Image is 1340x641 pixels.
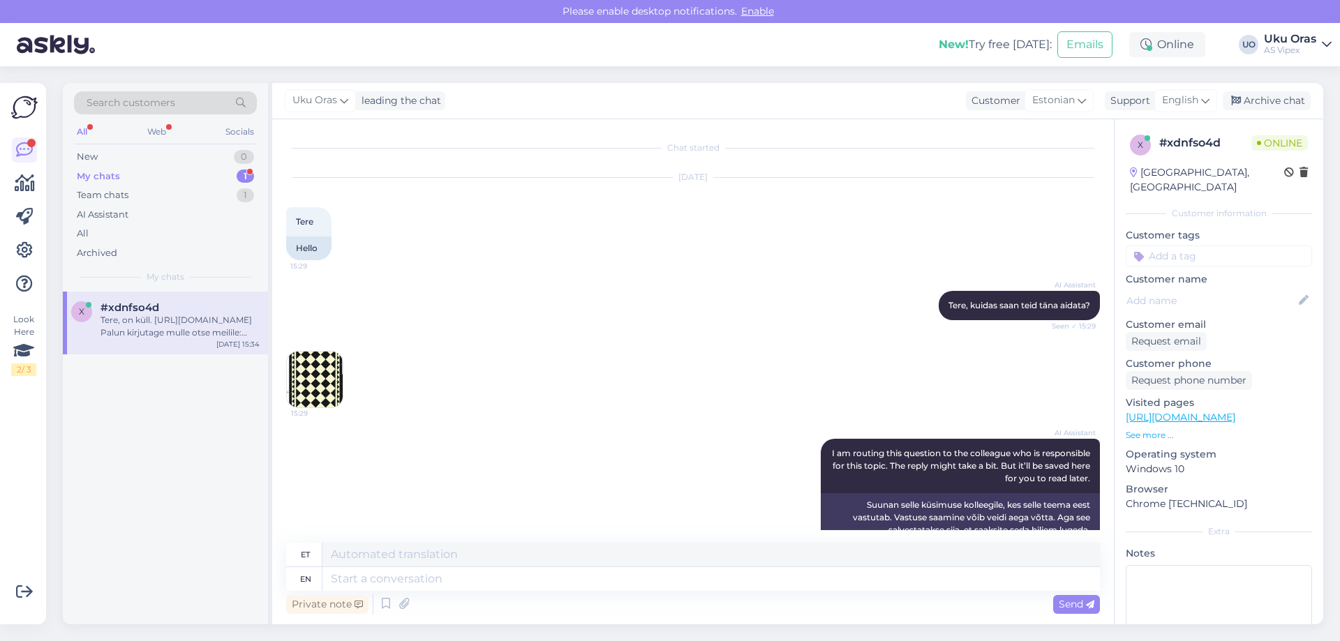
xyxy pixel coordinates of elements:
[11,313,36,376] div: Look Here
[1126,411,1235,423] a: [URL][DOMAIN_NAME]
[1129,32,1205,57] div: Online
[77,208,128,222] div: AI Assistant
[300,567,311,591] div: en
[286,142,1100,154] div: Chat started
[1126,395,1312,410] p: Visited pages
[1223,91,1311,110] div: Archive chat
[948,300,1090,310] span: Tere, kuidas saan teid täna aidata?
[1126,356,1312,371] p: Customer phone
[77,169,120,183] div: My chats
[1126,246,1312,266] input: Add a tag
[286,171,1100,183] div: [DATE]
[234,150,254,164] div: 0
[1264,45,1316,56] div: AS Vipex
[1126,462,1312,476] p: Windows 10
[1126,497,1312,511] p: Chrome [TECHNICAL_ID]
[216,339,260,349] div: [DATE] 15:34
[79,306,84,317] span: x
[1126,447,1312,462] p: Operating system
[1043,321,1096,331] span: Seen ✓ 15:29
[1126,228,1312,243] p: Customer tags
[144,123,169,141] div: Web
[237,169,254,183] div: 1
[1126,207,1312,220] div: Customer information
[1032,93,1075,108] span: Estonian
[74,123,90,141] div: All
[1159,135,1251,151] div: # xdnfso4d
[1059,598,1094,610] span: Send
[737,5,778,17] span: Enable
[286,236,332,260] div: Hello
[77,150,98,164] div: New
[287,352,343,407] img: Attachment
[821,493,1100,542] div: Suunan selle küsimuse kolleegile, kes selle teema eest vastutab. Vastuse saamine võib veidi aega ...
[100,301,159,314] span: #xdnfso4d
[1043,280,1096,290] span: AI Assistant
[1264,33,1332,56] a: Uku OrasAS Vipex
[223,123,257,141] div: Socials
[966,93,1020,108] div: Customer
[286,595,368,614] div: Private note
[1126,546,1312,561] p: Notes
[87,96,175,110] span: Search customers
[77,227,89,241] div: All
[1264,33,1316,45] div: Uku Oras
[1126,332,1207,351] div: Request email
[147,271,184,283] span: My chats
[1130,165,1284,195] div: [GEOGRAPHIC_DATA], [GEOGRAPHIC_DATA]
[1126,525,1312,538] div: Extra
[832,448,1092,483] span: I am routing this question to the colleague who is responsible for this topic. The reply might ta...
[290,261,343,271] span: 15:29
[100,314,260,339] div: Tere, on küll. [URL][DOMAIN_NAME] Palun kirjutage mulle otse meilile: [EMAIL_ADDRESS][DOMAIN_NAME...
[1057,31,1112,58] button: Emails
[1105,93,1150,108] div: Support
[1239,35,1258,54] div: UO
[237,188,254,202] div: 1
[1126,317,1312,332] p: Customer email
[1126,482,1312,497] p: Browser
[292,93,337,108] span: Uku Oras
[11,94,38,121] img: Askly Logo
[356,93,441,108] div: leading the chat
[1126,272,1312,287] p: Customer name
[1138,139,1143,150] span: x
[939,38,969,51] b: New!
[77,246,117,260] div: Archived
[296,216,313,227] span: Tere
[1126,293,1296,308] input: Add name
[77,188,128,202] div: Team chats
[1162,93,1198,108] span: English
[301,543,310,566] div: et
[11,363,36,376] div: 2 / 3
[1126,371,1252,390] div: Request phone number
[939,36,1052,53] div: Try free [DATE]:
[1126,429,1312,442] p: See more ...
[1043,428,1096,438] span: AI Assistant
[1251,135,1308,151] span: Online
[291,408,343,418] span: 15:29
